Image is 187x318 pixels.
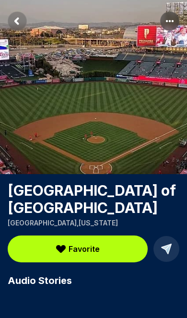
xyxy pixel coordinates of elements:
[8,274,72,287] span: Audio Stories
[69,243,100,255] span: Favorite
[160,12,179,31] button: More options
[8,12,27,31] button: Return to previous page
[8,182,179,216] h1: [GEOGRAPHIC_DATA] of [GEOGRAPHIC_DATA]
[8,236,148,262] button: Favorite
[8,218,179,228] p: [GEOGRAPHIC_DATA] , [US_STATE]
